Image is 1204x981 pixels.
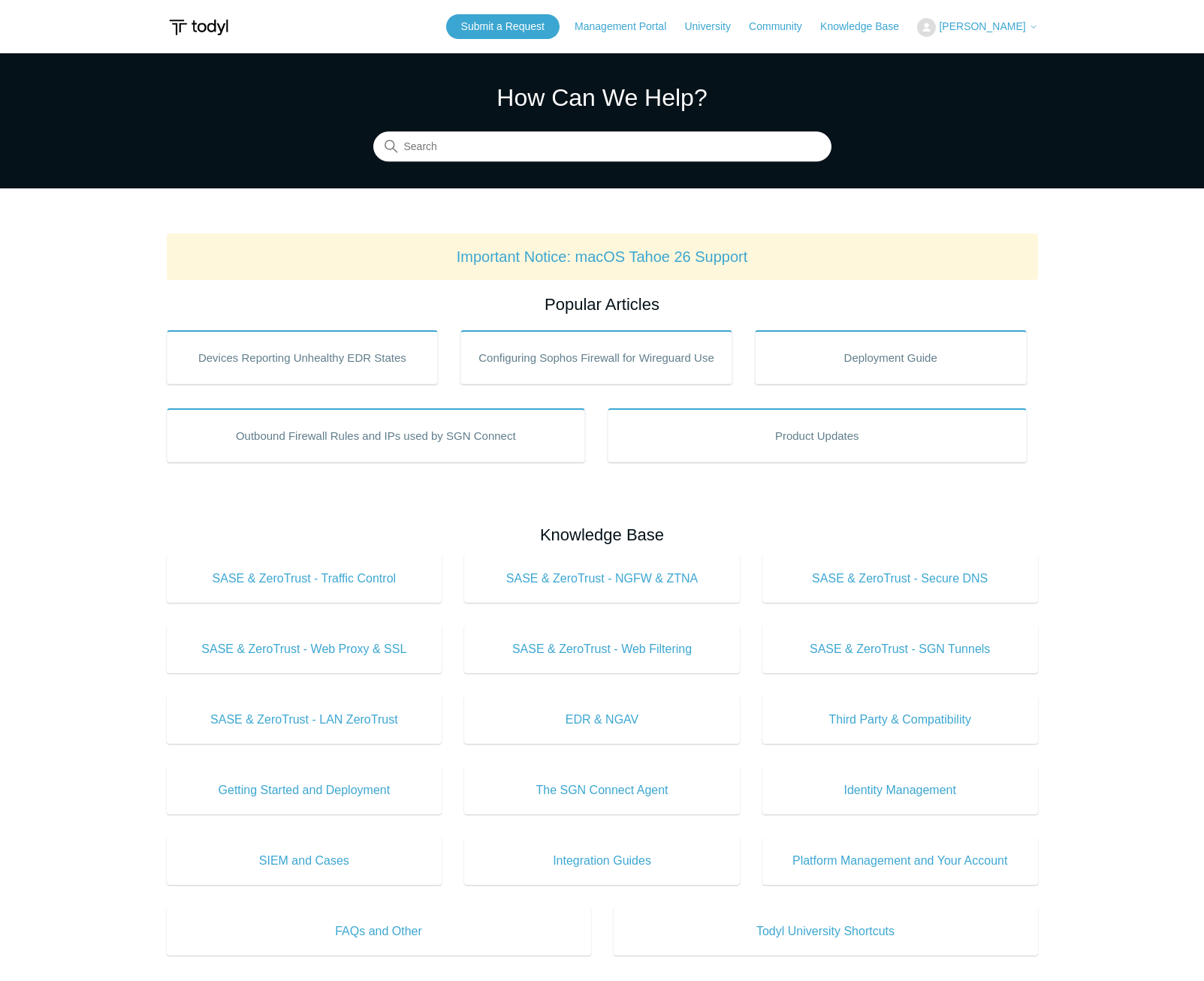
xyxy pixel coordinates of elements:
a: SASE & ZeroTrust - LAN ZeroTrust [167,696,442,744]
a: The SGN Connect Agent [464,766,740,814]
button: [PERSON_NAME] [917,18,1037,37]
span: Platform Management and Your Account [785,852,1015,870]
span: The SGN Connect Agent [487,781,717,799]
a: Important Notice: macOS Tahoe 26 Support [457,248,748,265]
span: SASE & ZeroTrust - NGFW & ZTNA [487,570,717,588]
a: Outbound Firewall Rules and IPs used by SGN Connect [167,408,586,462]
a: Configuring Sophos Firewall for Wireguard Use [460,330,732,384]
a: Platform Management and Your Account [762,837,1038,885]
span: SASE & ZeroTrust - Web Filtering [487,640,717,658]
span: SASE & ZeroTrust - LAN ZeroTrust [189,711,420,729]
a: EDR & NGAV [464,696,740,744]
a: Getting Started and Deployment [167,766,442,814]
span: SASE & ZeroTrust - Web Proxy & SSL [189,640,420,658]
img: Todyl Support Center Help Center home page [167,14,231,41]
span: SASE & ZeroTrust - Secure DNS [785,570,1015,588]
a: Product Updates [608,408,1027,462]
a: SASE & ZeroTrust - NGFW & ZTNA [464,555,740,603]
span: Getting Started and Deployment [189,781,420,799]
a: SASE & ZeroTrust - Web Proxy & SSL [167,625,442,673]
h2: Popular Articles [167,292,1038,317]
span: Identity Management [785,781,1015,799]
span: Integration Guides [487,852,717,870]
span: SASE & ZeroTrust - Traffic Control [189,570,420,588]
a: Third Party & Compatibility [762,696,1038,744]
a: Integration Guides [464,837,740,885]
a: Submit a Request [446,14,560,39]
h1: How Can We Help? [373,80,831,116]
a: Management Portal [575,19,681,35]
h2: Knowledge Base [167,522,1038,547]
a: FAQs and Other [167,907,591,955]
a: Community [749,19,817,35]
span: [PERSON_NAME] [939,20,1025,32]
input: Search [373,132,831,162]
a: Todyl University Shortcuts [614,907,1038,955]
a: SASE & ZeroTrust - Web Filtering [464,625,740,673]
a: Devices Reporting Unhealthy EDR States [167,330,439,384]
a: University [684,19,745,35]
span: FAQs and Other [189,922,569,940]
a: SASE & ZeroTrust - SGN Tunnels [762,625,1038,673]
span: SIEM and Cases [189,852,420,870]
span: SASE & ZeroTrust - SGN Tunnels [785,640,1015,658]
a: Identity Management [762,766,1038,814]
span: Todyl University Shortcuts [636,922,1015,940]
a: Knowledge Base [820,19,914,35]
a: Deployment Guide [755,330,1027,384]
a: SASE & ZeroTrust - Traffic Control [167,555,442,603]
span: Third Party & Compatibility [785,711,1015,729]
span: EDR & NGAV [487,711,717,729]
a: SIEM and Cases [167,837,442,885]
a: SASE & ZeroTrust - Secure DNS [762,555,1038,603]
